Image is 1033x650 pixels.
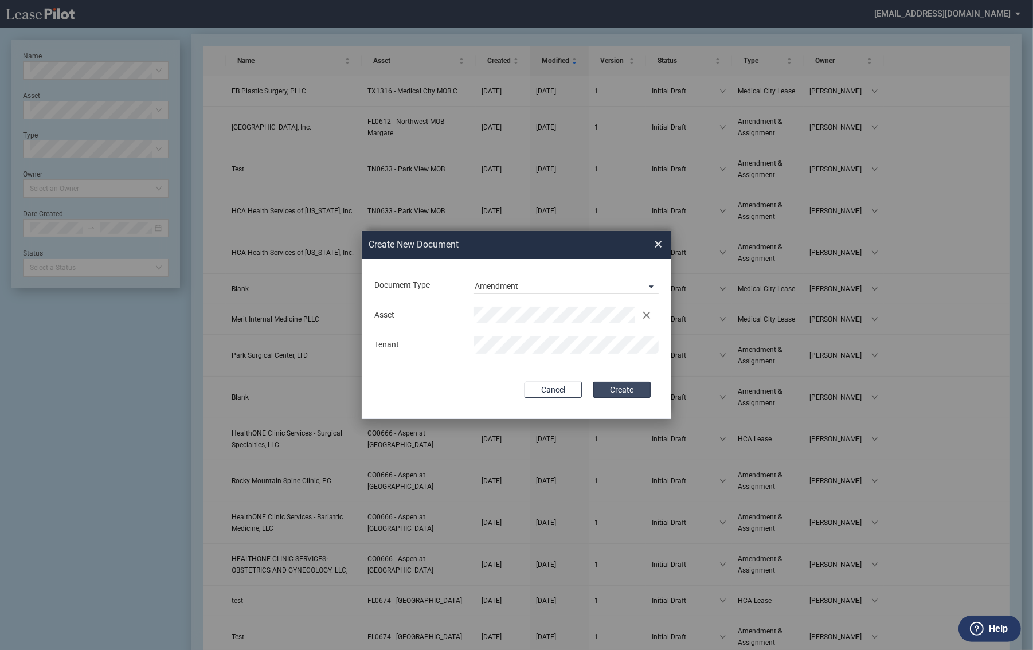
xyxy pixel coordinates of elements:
[525,382,582,398] button: Cancel
[593,382,651,398] button: Create
[362,231,671,419] md-dialog: Create New ...
[989,621,1008,636] label: Help
[367,280,467,291] div: Document Type
[367,310,467,321] div: Asset
[474,277,659,294] md-select: Document Type: Amendment
[367,339,467,351] div: Tenant
[654,236,662,254] span: ×
[475,281,518,291] div: Amendment
[369,238,613,251] h2: Create New Document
